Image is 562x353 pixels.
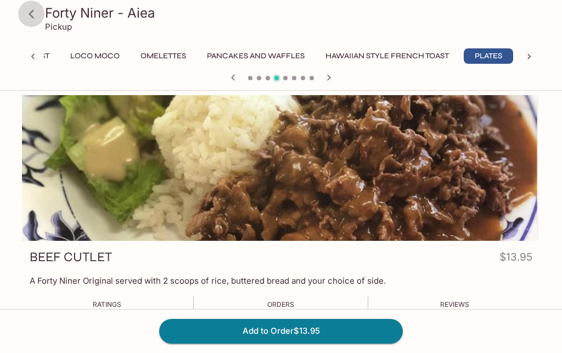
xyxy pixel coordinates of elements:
button: Hawaiian Style French Toast [319,48,455,64]
button: Plates [464,48,513,64]
h4: $13.95 [499,249,532,270]
button: Add to Order$13.95 [159,319,403,343]
span: Ratings [93,300,121,308]
button: Loco Moco [64,48,126,64]
div: BEEF CUTLET [22,95,540,241]
p: A Forty Niner Original served with 2 scoops of rice, buttered bread and your choice of side. [30,275,532,286]
p: Pickup [45,21,72,32]
button: Pancakes and Waffles [201,48,311,64]
h3: BEEF CUTLET [30,249,112,266]
h3: Forty Niner - Aiea [45,4,536,21]
span: Orders [267,300,294,308]
button: Omelettes [134,48,192,64]
span: Reviews [440,300,469,308]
